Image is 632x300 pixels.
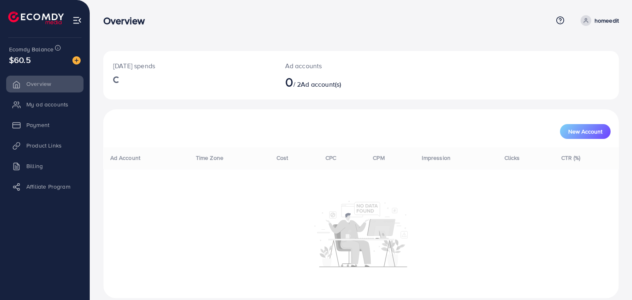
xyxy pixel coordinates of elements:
[301,80,341,89] span: Ad account(s)
[577,15,619,26] a: homeedit
[9,45,53,53] span: Ecomdy Balance
[8,12,64,24] img: logo
[560,124,611,139] button: New Account
[113,61,265,71] p: [DATE] spends
[72,56,81,65] img: image
[9,54,31,66] span: $60.5
[285,74,394,90] h2: / 2
[595,16,619,25] p: homeedit
[568,129,602,134] span: New Account
[285,61,394,71] p: Ad accounts
[72,16,82,25] img: menu
[103,15,151,27] h3: Overview
[285,72,293,91] span: 0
